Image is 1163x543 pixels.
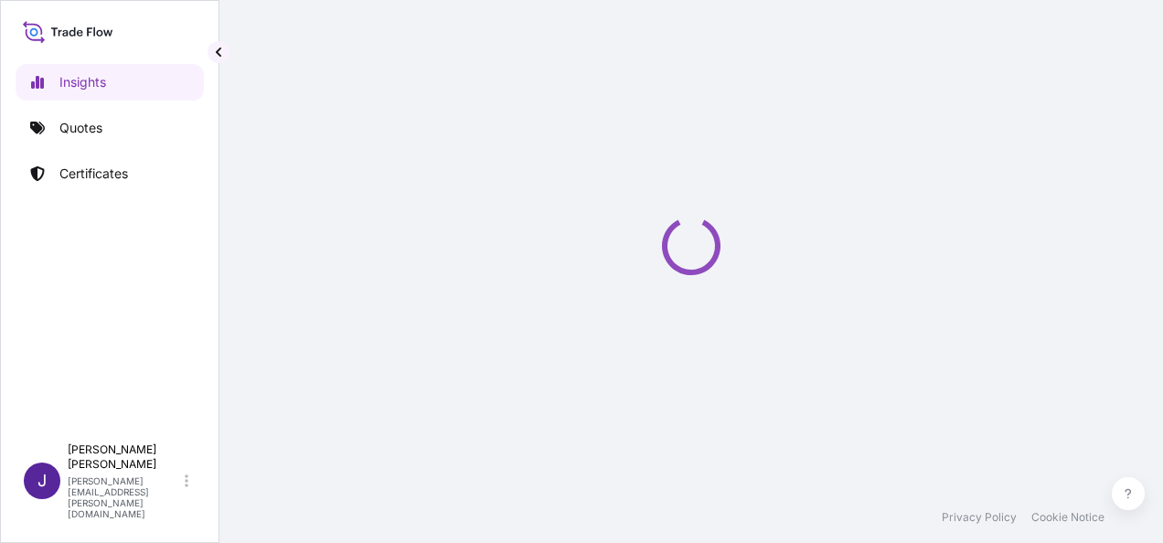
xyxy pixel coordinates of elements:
[16,110,204,146] a: Quotes
[16,155,204,192] a: Certificates
[942,510,1017,525] a: Privacy Policy
[68,442,181,472] p: [PERSON_NAME] [PERSON_NAME]
[68,475,181,519] p: [PERSON_NAME][EMAIL_ADDRESS][PERSON_NAME][DOMAIN_NAME]
[1031,510,1104,525] a: Cookie Notice
[59,119,102,137] p: Quotes
[16,64,204,101] a: Insights
[59,165,128,183] p: Certificates
[37,472,47,490] span: J
[59,73,106,91] p: Insights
